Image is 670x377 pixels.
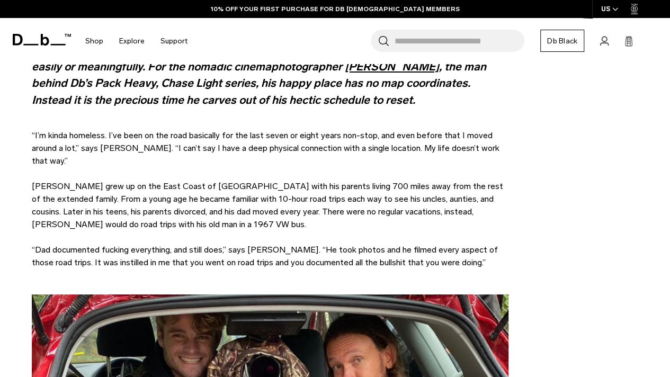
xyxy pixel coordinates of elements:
a: Db Black [540,30,584,52]
a: Support [160,22,187,60]
a: [PERSON_NAME] [345,60,439,73]
nav: Main Navigation [77,18,195,64]
a: Shop [85,22,103,60]
a: 10% OFF YOUR FIRST PURCHASE FOR DB [DEMOGRAPHIC_DATA] MEMBERS [211,4,460,14]
a: Explore [119,22,145,60]
i: Everyone has a happy place. A patch of land, sea, or mountain where everything makes sense. A geo... [32,26,493,106]
span: [PERSON_NAME] grew up on the East Coast of [GEOGRAPHIC_DATA] with his parents living 700 miles aw... [32,181,503,229]
span: “I’m kinda homeless. I’ve been on the road basically for the last seven or eight years non-stop, ... [32,130,499,166]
